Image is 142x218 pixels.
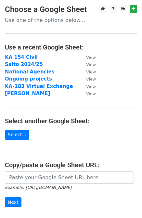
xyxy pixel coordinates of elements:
[5,161,137,169] h4: Copy/paste a Google Sheet URL:
[5,91,50,96] a: [PERSON_NAME]
[5,171,134,184] input: Paste your Google Sheet URL here
[5,17,137,24] p: Use one of the options below...
[86,70,96,74] small: View
[86,62,96,67] small: View
[5,61,43,67] a: Salto 2024/25
[5,54,38,60] a: KA 154 Civil
[5,76,52,82] a: Ongoing projects
[80,61,96,67] a: View
[80,91,96,96] a: View
[80,76,96,82] a: View
[80,69,96,75] a: View
[5,117,137,125] h4: Select another Google Sheet:
[86,84,96,89] small: View
[5,197,21,207] input: Next
[5,185,71,190] small: Example: [URL][DOMAIN_NAME]
[80,54,96,60] a: View
[5,69,55,75] a: National Agencies
[5,130,29,140] a: Select...
[86,55,96,60] small: View
[86,91,96,96] small: View
[5,83,73,89] a: KA-183 Virtual Exchange
[80,83,96,89] a: View
[86,77,96,82] small: View
[5,5,137,14] h3: Choose a Google Sheet
[5,43,137,51] h4: Use a recent Google Sheet:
